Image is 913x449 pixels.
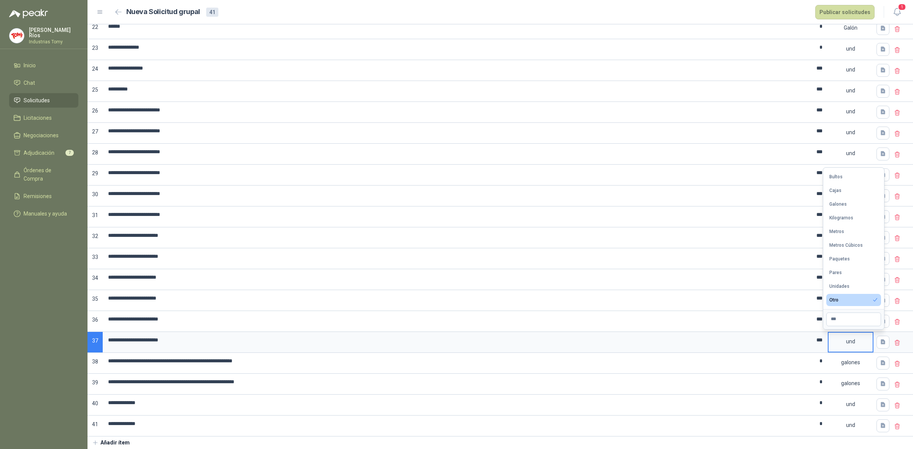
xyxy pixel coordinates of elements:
[829,165,873,183] div: und
[829,256,850,262] div: Paquetes
[87,248,103,269] p: 33
[29,27,78,38] p: [PERSON_NAME] Ríos
[826,239,881,251] button: Metros Cúbicos
[829,144,873,162] div: und
[9,189,78,203] a: Remisiones
[29,40,78,44] p: Industrias Tomy
[87,60,103,81] p: 24
[826,253,881,265] button: Paquetes
[65,150,74,156] span: 7
[829,333,873,350] div: und
[87,165,103,186] p: 29
[87,374,103,395] p: 39
[24,96,50,105] span: Solicitudes
[87,102,103,123] p: 26
[829,188,841,193] div: Cajas
[829,201,847,207] div: Galones
[24,149,54,157] span: Adjudicación
[9,76,78,90] a: Chat
[826,225,881,238] button: Metros
[87,269,103,290] p: 34
[829,174,843,179] div: Bultos
[87,18,103,39] p: 22
[829,374,873,392] div: galones
[87,290,103,311] p: 35
[829,416,873,434] div: und
[9,163,78,186] a: Órdenes de Compra
[826,280,881,292] button: Unidades
[9,58,78,73] a: Inicio
[829,215,853,221] div: Kilogramos
[829,270,842,275] div: Pares
[24,131,59,140] span: Negociaciones
[829,61,873,78] div: und
[87,395,103,416] p: 40
[126,6,200,17] h2: Nueva Solicitud grupal
[829,354,873,371] div: galones
[206,8,218,17] div: 41
[9,111,78,125] a: Licitaciones
[87,206,103,227] p: 31
[24,192,52,200] span: Remisiones
[9,206,78,221] a: Manuales y ayuda
[890,5,904,19] button: 1
[826,294,881,306] button: Otro
[826,212,881,224] button: Kilogramos
[829,243,863,248] div: Metros Cúbicos
[24,61,36,70] span: Inicio
[826,184,881,197] button: Cajas
[87,311,103,332] p: 36
[24,166,71,183] span: Órdenes de Compra
[829,103,873,120] div: und
[9,9,48,18] img: Logo peakr
[87,123,103,144] p: 27
[87,332,103,353] p: 37
[10,29,24,43] img: Company Logo
[9,93,78,108] a: Solicitudes
[87,416,103,436] p: 41
[87,186,103,206] p: 30
[9,146,78,160] a: Adjudicación7
[24,209,67,218] span: Manuales y ayuda
[826,267,881,279] button: Pares
[87,227,103,248] p: 32
[829,19,873,36] div: Galón
[9,128,78,143] a: Negociaciones
[829,297,838,303] div: Otro
[829,40,873,57] div: und
[87,81,103,102] p: 25
[829,284,849,289] div: Unidades
[898,3,906,11] span: 1
[87,353,103,374] p: 38
[826,198,881,210] button: Galones
[826,171,881,183] button: Bultos
[829,124,873,141] div: und
[87,144,103,165] p: 28
[87,39,103,60] p: 23
[829,395,873,413] div: und
[815,5,875,19] button: Publicar solicitudes
[24,79,35,87] span: Chat
[829,229,844,234] div: Metros
[829,82,873,99] div: und
[24,114,52,122] span: Licitaciones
